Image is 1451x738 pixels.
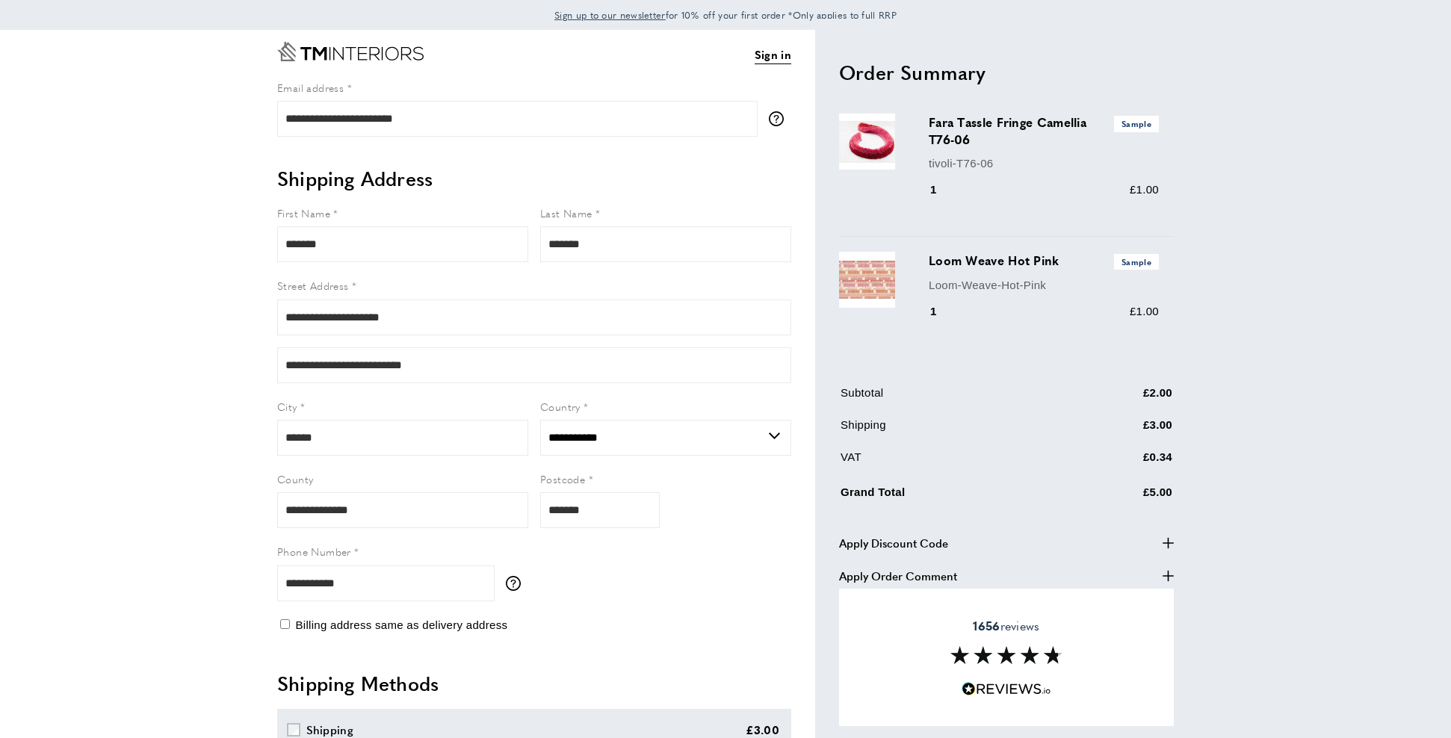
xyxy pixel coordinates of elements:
a: Sign in [755,46,791,64]
span: £1.00 [1130,305,1159,317]
td: £5.00 [1069,480,1172,512]
h2: Shipping Methods [277,670,791,697]
input: Billing address same as delivery address [280,619,290,629]
span: Street Address [277,278,349,293]
span: Email address [277,80,344,95]
td: £3.00 [1069,416,1172,445]
span: City [277,399,297,414]
a: Sign up to our newsletter [554,7,666,22]
span: Country [540,399,581,414]
span: Sample [1114,254,1159,270]
span: Apply Order Comment [839,567,957,585]
img: Reviews.io 5 stars [962,682,1051,696]
span: Postcode [540,471,585,486]
p: Loom-Weave-Hot-Pink [929,276,1159,294]
button: More information [506,576,528,591]
td: VAT [841,448,1068,477]
span: Sign up to our newsletter [554,8,666,22]
td: Shipping [841,416,1068,445]
span: Apply Discount Code [839,534,948,552]
a: Go to Home page [277,42,424,61]
td: Grand Total [841,480,1068,512]
p: tivoli-T76-06 [929,155,1159,173]
img: Loom Weave Hot Pink [839,252,895,308]
span: for 10% off your first order *Only applies to full RRP [554,8,897,22]
h2: Order Summary [839,59,1174,86]
strong: 1656 [973,617,1000,634]
button: More information [769,111,791,126]
span: County [277,471,313,486]
td: £2.00 [1069,384,1172,413]
span: reviews [973,618,1039,633]
td: £0.34 [1069,448,1172,477]
img: Fara Tassle Fringe Camellia T76-06 [839,114,895,170]
span: First Name [277,205,330,220]
h3: Fara Tassle Fringe Camellia T76-06 [929,114,1159,148]
span: Sample [1114,116,1159,131]
div: 1 [929,181,958,199]
span: Phone Number [277,544,351,559]
div: 1 [929,303,958,320]
img: Reviews section [950,646,1062,664]
span: £1.00 [1130,183,1159,196]
h3: Loom Weave Hot Pink [929,252,1159,270]
span: Billing address same as delivery address [295,618,507,631]
td: Subtotal [841,384,1068,413]
span: Last Name [540,205,593,220]
h2: Shipping Address [277,165,791,192]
